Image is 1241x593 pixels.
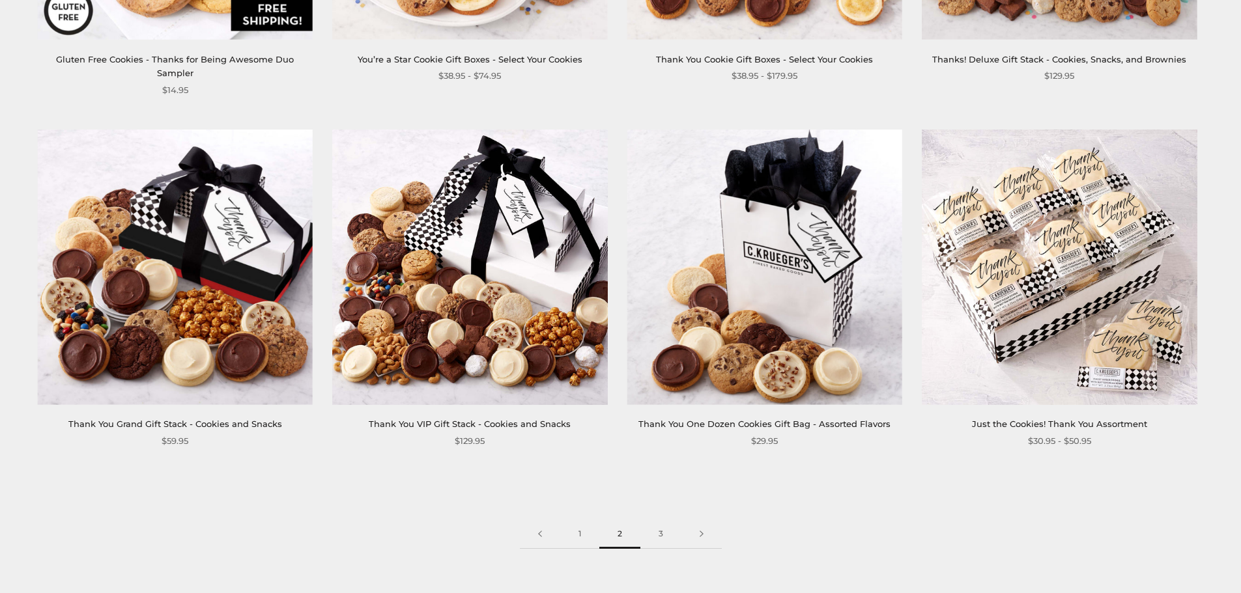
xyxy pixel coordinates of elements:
span: $30.95 - $50.95 [1028,434,1091,448]
iframe: Sign Up via Text for Offers [10,544,135,583]
span: $38.95 - $74.95 [438,69,501,83]
a: Gluten Free Cookies - Thanks for Being Awesome Duo Sampler [56,54,294,78]
span: $29.95 [751,434,778,448]
img: Thank You Grand Gift Stack - Cookies and Snacks [38,130,313,404]
span: 2 [599,519,640,549]
a: Just the Cookies! Thank You Assortment [972,419,1147,429]
img: Thank You One Dozen Cookies Gift Bag - Assorted Flavors [627,130,902,404]
span: $129.95 [1044,69,1074,83]
a: Thank You Cookie Gift Boxes - Select Your Cookies [656,54,873,64]
a: Next page [681,519,722,549]
a: Previous page [520,519,560,549]
a: Thank You VIP Gift Stack - Cookies and Snacks [369,419,571,429]
span: $14.95 [162,83,188,97]
img: Thank You VIP Gift Stack - Cookies and Snacks [332,130,607,404]
span: $38.95 - $179.95 [732,69,797,83]
span: $59.95 [162,434,188,448]
a: Thank You Grand Gift Stack - Cookies and Snacks [68,419,282,429]
a: Thank You One Dozen Cookies Gift Bag - Assorted Flavors [638,419,891,429]
a: 1 [560,519,599,549]
img: Just the Cookies! Thank You Assortment [922,130,1197,404]
a: You’re a Star Cookie Gift Boxes - Select Your Cookies [358,54,582,64]
a: 3 [640,519,681,549]
a: Thanks! Deluxe Gift Stack - Cookies, Snacks, and Brownies [932,54,1186,64]
span: $129.95 [455,434,485,448]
